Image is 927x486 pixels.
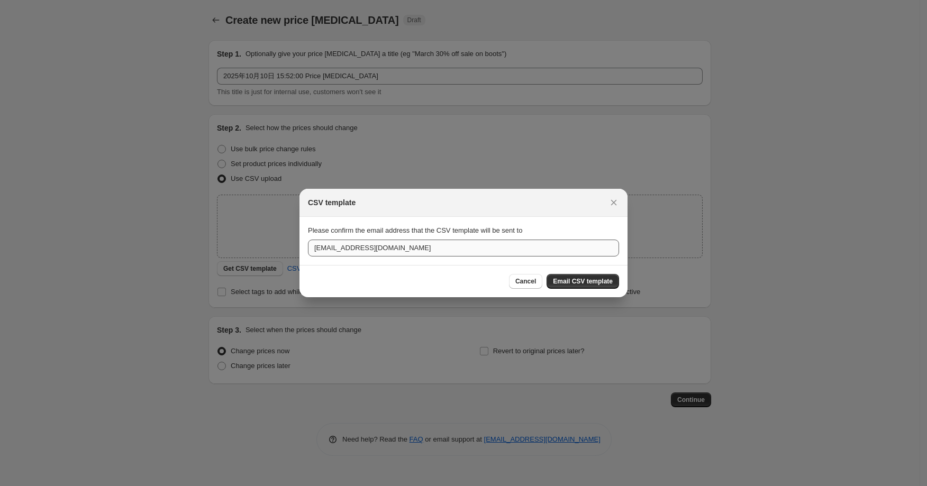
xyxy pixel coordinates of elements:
[515,277,536,286] span: Cancel
[547,274,619,289] button: Email CSV template
[509,274,542,289] button: Cancel
[308,226,522,234] span: Please confirm the email address that the CSV template will be sent to
[606,195,621,210] button: Close
[308,197,356,208] h2: CSV template
[553,277,613,286] span: Email CSV template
